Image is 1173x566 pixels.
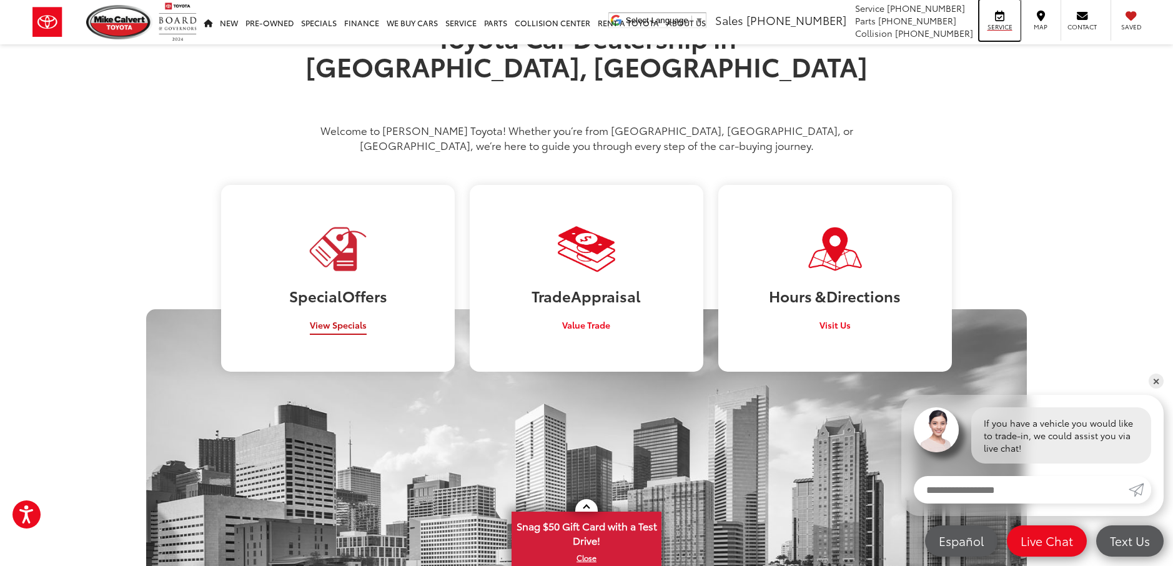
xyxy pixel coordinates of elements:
h3: Trade Appraisal [479,287,694,304]
a: Text Us [1096,525,1164,557]
span: Sales [715,12,743,28]
span: Contact [1067,22,1097,31]
span: Visit Us [819,319,851,331]
h1: Toyota Car Dealership in [GEOGRAPHIC_DATA], [GEOGRAPHIC_DATA] [296,22,877,109]
span: Saved [1117,22,1145,31]
span: Collision [855,27,893,39]
span: [PHONE_NUMBER] [887,2,965,14]
a: SpecialOffers View Specials [221,185,455,372]
a: Live Chat [1007,525,1087,557]
h3: Special Offers [230,287,445,304]
img: Agent profile photo [914,407,959,452]
span: Live Chat [1014,533,1079,549]
img: Visit Our Dealership [308,224,368,274]
span: Text Us [1104,533,1156,549]
span: [PHONE_NUMBER] [895,27,973,39]
span: Service [855,2,884,14]
img: Visit Our Dealership [558,226,615,272]
div: If you have a vehicle you would like to trade-in, we could assist you via live chat! [971,407,1151,464]
span: Español [933,533,990,549]
span: [PHONE_NUMBER] [878,14,956,27]
input: Enter your message [914,476,1129,504]
p: Welcome to [PERSON_NAME] Toyota! Whether you’re from [GEOGRAPHIC_DATA], [GEOGRAPHIC_DATA], or [GE... [296,122,877,152]
a: Español [925,525,997,557]
h3: Hours & Directions [728,287,943,304]
a: Hours &Directions Visit Us [718,185,952,372]
img: Visit Our Dealership [806,226,864,272]
span: Snag $50 Gift Card with a Test Drive! [513,513,660,551]
a: Submit [1129,476,1151,504]
span: Service [986,22,1014,31]
span: Value Trade [562,319,610,331]
span: [PHONE_NUMBER] [746,12,846,28]
img: Mike Calvert Toyota [86,5,152,39]
span: View Specials [310,319,367,331]
a: TradeAppraisal Value Trade [470,185,703,372]
span: Parts [855,14,876,27]
span: Map [1027,22,1054,31]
